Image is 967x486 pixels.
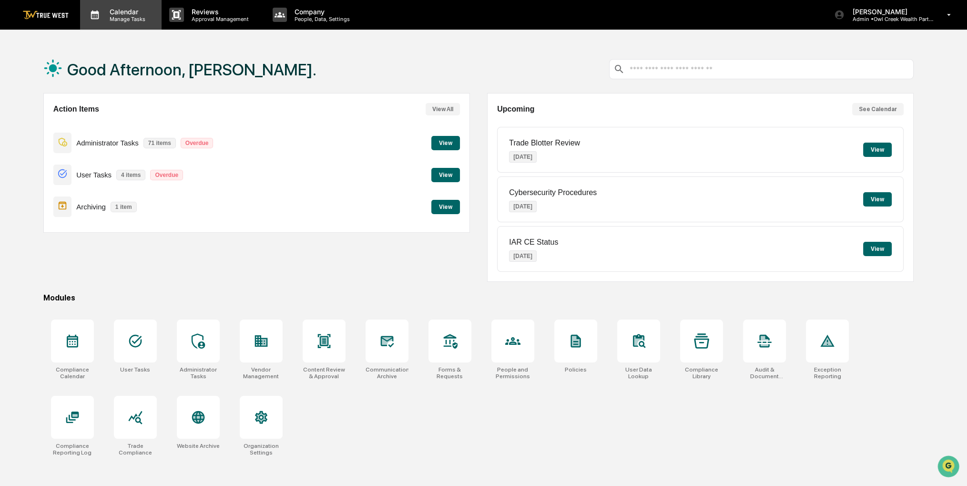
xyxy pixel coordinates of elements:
[617,366,660,380] div: User Data Lookup
[936,455,962,480] iframe: Open customer support
[509,139,580,147] p: Trade Blotter Review
[509,250,537,262] p: [DATE]
[79,129,82,137] span: •
[680,366,723,380] div: Compliance Library
[509,201,537,212] p: [DATE]
[143,138,176,148] p: 71 items
[148,103,173,115] button: See all
[509,238,558,247] p: IAR CE Status
[565,366,587,373] div: Policies
[431,136,460,150] button: View
[19,187,60,196] span: Data Lookup
[287,8,355,16] p: Company
[431,170,460,179] a: View
[491,366,534,380] div: People and Permissions
[102,16,150,22] p: Manage Tasks
[51,443,94,456] div: Compliance Reporting Log
[428,366,471,380] div: Forms & Requests
[43,72,156,82] div: Start new chat
[863,192,892,207] button: View
[84,129,104,137] span: [DATE]
[6,165,65,182] a: 🖐️Preclearance
[6,183,64,200] a: 🔎Data Lookup
[79,169,118,178] span: Attestations
[76,171,112,179] p: User Tasks
[10,72,27,90] img: 1746055101610-c473b297-6a78-478c-a979-82029cc54cd1
[20,72,37,90] img: 8933085812038_c878075ebb4cc5468115_72.jpg
[69,170,77,177] div: 🗄️
[366,366,408,380] div: Communications Archive
[806,366,849,380] div: Exception Reporting
[67,60,316,79] h1: Good Afternoon, [PERSON_NAME].
[10,105,64,113] div: Past conversations
[509,188,597,197] p: Cybersecurity Procedures
[863,143,892,157] button: View
[10,120,25,135] img: Sigrid Alegria
[431,202,460,211] a: View
[863,242,892,256] button: View
[303,366,346,380] div: Content Review & Approval
[852,103,904,115] button: See Calendar
[102,8,150,16] p: Calendar
[10,20,173,35] p: How can we help?
[497,105,534,114] h2: Upcoming
[116,170,145,180] p: 4 items
[743,366,786,380] div: Audit & Document Logs
[120,366,150,373] div: User Tasks
[19,169,61,178] span: Preclearance
[111,202,137,212] p: 1 item
[150,170,183,180] p: Overdue
[23,10,69,20] img: logo
[845,16,933,22] p: Admin • Owl Creek Wealth Partners
[184,16,254,22] p: Approval Management
[10,170,17,177] div: 🖐️
[509,151,537,163] p: [DATE]
[43,82,131,90] div: We're available if you need us!
[181,138,214,148] p: Overdue
[240,443,283,456] div: Organization Settings
[162,75,173,87] button: Start new chat
[114,443,157,456] div: Trade Compliance
[431,168,460,182] button: View
[65,165,122,182] a: 🗄️Attestations
[30,129,77,137] span: [PERSON_NAME]
[426,103,460,115] button: View All
[76,139,139,147] p: Administrator Tasks
[431,200,460,214] button: View
[51,366,94,380] div: Compliance Calendar
[67,210,115,217] a: Powered byPylon
[184,8,254,16] p: Reviews
[95,210,115,217] span: Pylon
[43,293,914,302] div: Modules
[287,16,355,22] p: People, Data, Settings
[177,366,220,380] div: Administrator Tasks
[845,8,933,16] p: [PERSON_NAME]
[53,105,99,114] h2: Action Items
[240,366,283,380] div: Vendor Management
[76,203,106,211] p: Archiving
[177,443,220,449] div: Website Archive
[431,138,460,147] a: View
[10,188,17,196] div: 🔎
